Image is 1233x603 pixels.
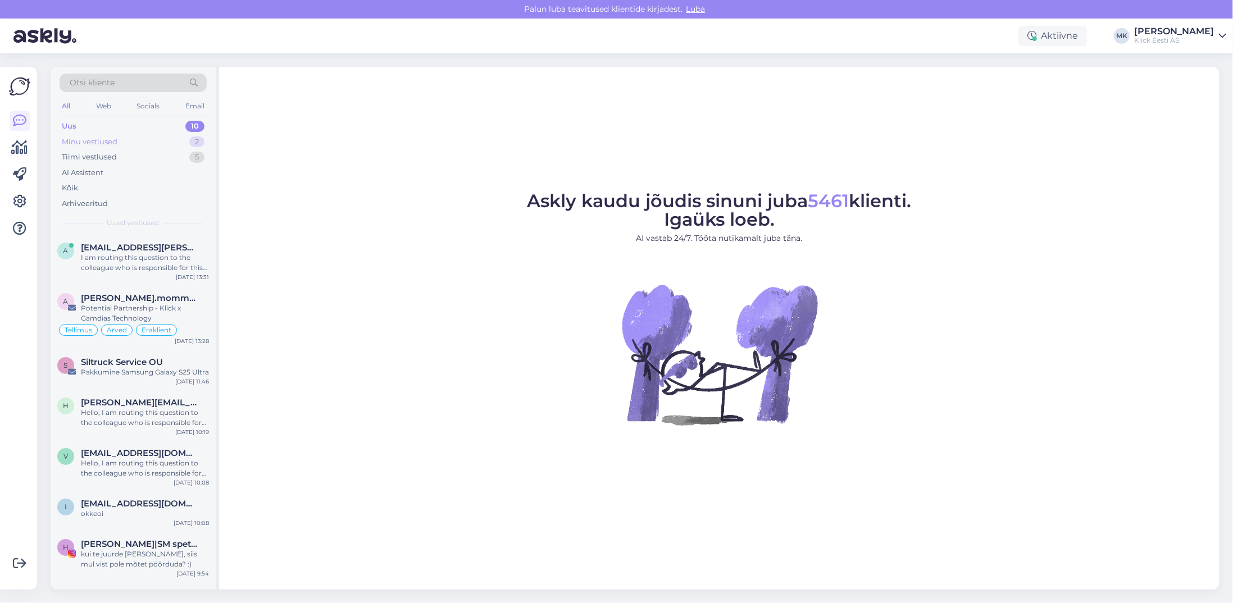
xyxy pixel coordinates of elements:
[81,458,209,478] div: Hello, I am routing this question to the colleague who is responsible for this topic. The reply m...
[1134,27,1214,36] div: [PERSON_NAME]
[62,152,117,163] div: Tiimi vestlused
[185,121,204,132] div: 10
[81,357,163,367] span: Siltruck Service OU
[63,246,69,255] span: a
[60,99,72,113] div: All
[81,408,209,428] div: Hello, I am routing this question to the colleague who is responsible for this topic. The reply m...
[62,167,103,179] div: AI Assistent
[63,452,68,460] span: v
[189,136,204,148] div: 2
[81,253,209,273] div: I am routing this question to the colleague who is responsible for this topic. The reply might ta...
[81,303,209,323] div: Potential Partnership - Klick x Gamdias Technology
[65,327,92,334] span: Tellimus
[62,182,78,194] div: Kõik
[175,377,209,386] div: [DATE] 11:46
[527,232,912,244] p: AI vastab 24/7. Tööta nutikamalt juba täna.
[81,499,198,509] span: info@eestkostekorraldus.ee
[81,243,198,253] span: angelika.kivi@gmail.com
[81,539,198,549] span: Hanna Pukk|SM spetsialist|UGC
[176,569,209,578] div: [DATE] 9:54
[81,549,209,569] div: kui te juurde [PERSON_NAME], siis mul vist pole mõtet pöörduda? :)
[175,337,209,345] div: [DATE] 13:28
[174,478,209,487] div: [DATE] 10:08
[107,327,127,334] span: Arved
[174,519,209,527] div: [DATE] 10:08
[81,509,209,519] div: okkeoi
[1018,26,1087,46] div: Aktiivne
[63,543,69,551] span: H
[618,253,821,455] img: No Chat active
[134,99,162,113] div: Socials
[62,121,76,132] div: Uus
[81,398,198,408] span: hendrik.klaas@windowslive.com
[1134,36,1214,45] div: Klick Eesti AS
[81,367,209,377] div: Pakkumine Samsung Galaxy S25 Ultra
[63,297,69,305] span: a
[1114,28,1130,44] div: MK
[808,190,849,212] span: 5461
[63,401,69,410] span: h
[81,293,198,303] span: alexandre.mommeja via klienditugi@klick.ee
[62,198,108,209] div: Arhiveeritud
[142,327,171,334] span: Eraklient
[1134,27,1226,45] a: [PERSON_NAME]Klick Eesti AS
[183,99,207,113] div: Email
[107,218,160,228] span: Uued vestlused
[683,4,709,14] span: Luba
[175,428,209,436] div: [DATE] 10:19
[189,152,204,163] div: 5
[62,136,117,148] div: Minu vestlused
[94,99,113,113] div: Web
[527,190,912,230] span: Askly kaudu jõudis sinuni juba klienti. Igaüks loeb.
[176,273,209,281] div: [DATE] 13:31
[65,502,67,511] span: i
[64,361,68,369] span: S
[81,448,198,458] span: vaarmaristo@gmail.com
[9,76,30,97] img: Askly Logo
[70,77,115,89] span: Otsi kliente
